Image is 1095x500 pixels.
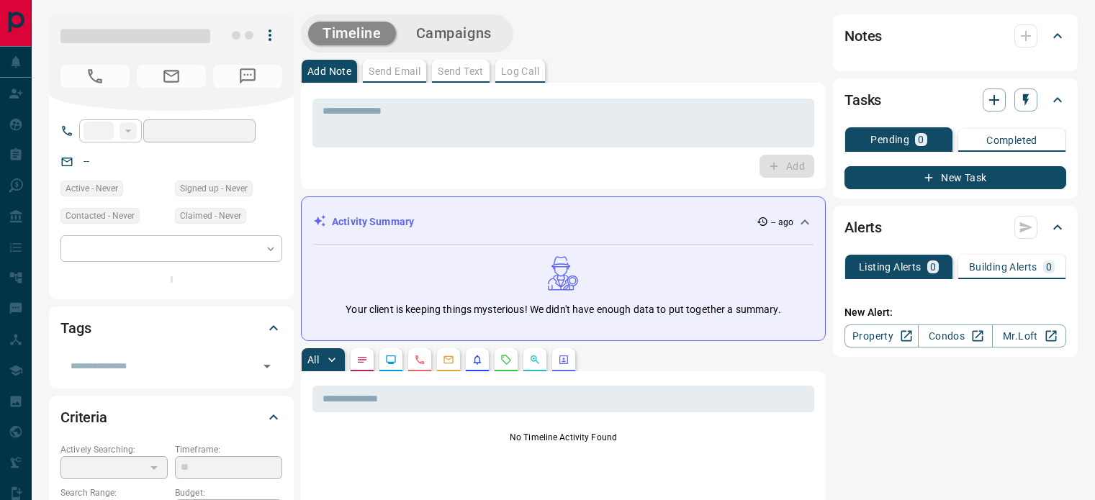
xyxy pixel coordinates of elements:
span: Contacted - Never [66,209,135,223]
button: Open [257,356,277,376]
button: Timeline [308,22,396,45]
svg: Agent Actions [558,354,569,365]
p: Your client is keeping things mysterious! We didn't have enough data to put together a summary. [346,302,780,317]
p: No Timeline Activity Found [312,431,814,444]
p: 0 [930,262,936,272]
p: Timeframe: [175,443,282,456]
svg: Notes [356,354,368,365]
p: New Alert: [844,305,1066,320]
p: Actively Searching: [60,443,168,456]
p: Search Range: [60,486,168,499]
p: Add Note [307,66,351,76]
div: Tasks [844,83,1066,117]
p: 0 [1046,262,1052,272]
h2: Tags [60,317,91,340]
a: Property [844,324,919,347]
svg: Emails [443,354,454,365]
a: Condos [918,324,992,347]
p: Completed [986,135,1037,145]
span: Claimed - Never [180,209,241,223]
svg: Calls [414,354,425,365]
p: All [307,355,319,365]
h2: Alerts [844,216,882,239]
span: No Number [60,65,130,88]
a: -- [84,155,89,167]
p: 0 [918,135,924,145]
div: Criteria [60,400,282,435]
h2: Criteria [60,406,107,429]
span: Signed up - Never [180,181,248,196]
button: Campaigns [402,22,506,45]
div: Notes [844,19,1066,53]
p: Budget: [175,486,282,499]
svg: Listing Alerts [472,354,483,365]
a: Mr.Loft [992,324,1066,347]
div: Tags [60,311,282,345]
div: Activity Summary-- ago [313,209,814,235]
p: -- ago [771,216,793,229]
p: Pending [870,135,909,145]
h2: Notes [844,24,882,47]
span: No Email [137,65,206,88]
svg: Requests [500,354,512,365]
p: Building Alerts [969,262,1037,272]
div: Alerts [844,210,1066,245]
button: New Task [844,166,1066,189]
p: Activity Summary [332,214,414,229]
span: No Number [213,65,282,88]
svg: Lead Browsing Activity [385,354,397,365]
p: Listing Alerts [859,262,921,272]
span: Active - Never [66,181,118,196]
svg: Opportunities [529,354,541,365]
h2: Tasks [844,88,881,112]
